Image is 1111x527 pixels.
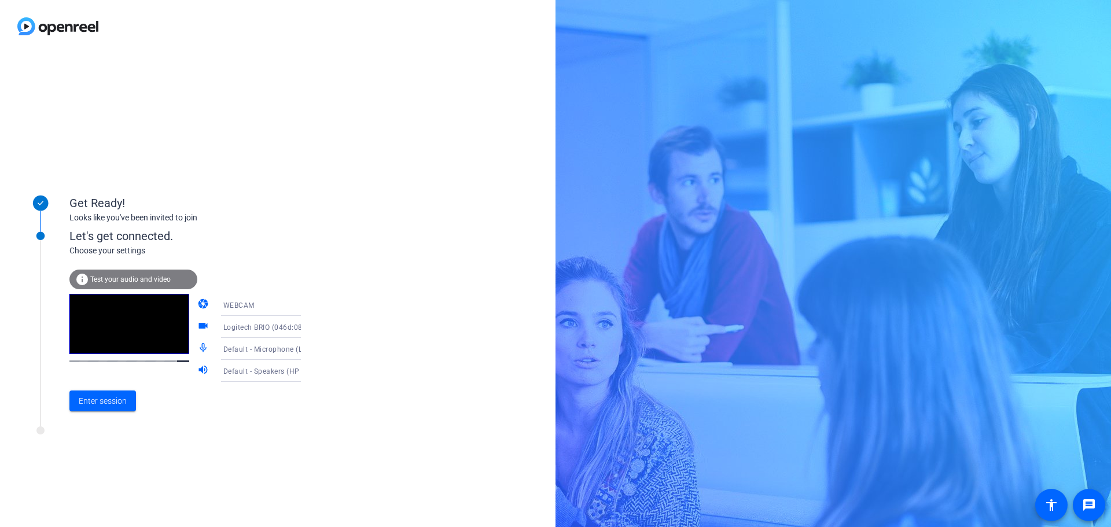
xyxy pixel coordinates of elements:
button: Enter session [69,390,136,411]
mat-icon: videocam [197,320,211,334]
span: WEBCAM [223,301,255,309]
span: Test your audio and video [90,275,171,283]
div: Let's get connected. [69,227,325,245]
mat-icon: info [75,272,89,286]
div: Choose your settings [69,245,325,257]
mat-icon: accessibility [1044,498,1058,512]
div: Looks like you've been invited to join [69,212,301,224]
span: Default - Speakers (HP S101 Speaker Bar) (03f0:1e47) [223,366,406,375]
span: Enter session [79,395,127,407]
mat-icon: camera [197,298,211,312]
mat-icon: message [1082,498,1096,512]
span: Logitech BRIO (046d:085e) [223,322,314,331]
span: Default - Microphone (Logitech BRIO) (046d:085e) [223,344,391,353]
div: Get Ready! [69,194,301,212]
mat-icon: volume_up [197,364,211,378]
mat-icon: mic_none [197,342,211,356]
